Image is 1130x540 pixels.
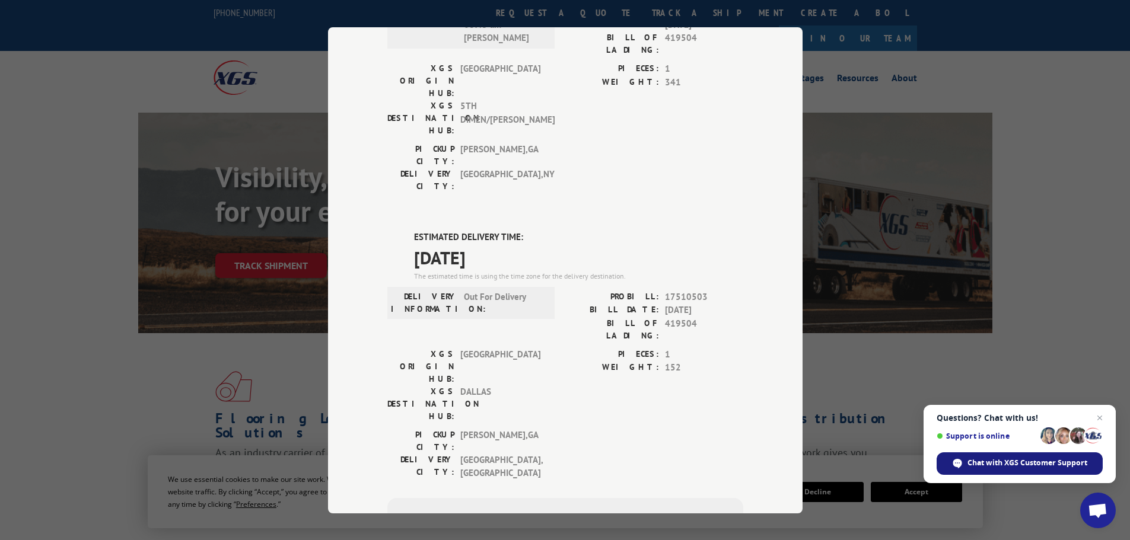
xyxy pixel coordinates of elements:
label: WEIGHT: [565,361,659,375]
label: PIECES: [565,62,659,76]
label: PICKUP CITY: [387,143,454,168]
label: DELIVERY CITY: [387,168,454,193]
label: DELIVERY INFORMATION: [391,5,458,45]
span: 17510503 [665,290,743,303]
span: 1 [665,347,743,361]
label: WEIGHT: [565,75,659,89]
span: [DATE] 08:45 am [PERSON_NAME] [464,5,544,45]
span: 5TH DIMEN/[PERSON_NAME] [460,100,540,137]
span: [PERSON_NAME] , GA [460,428,540,453]
span: 152 [665,361,743,375]
span: [GEOGRAPHIC_DATA] [460,62,540,100]
label: BILL OF LADING: [565,317,659,341]
span: Out For Delivery [464,290,544,315]
span: [PERSON_NAME] , GA [460,143,540,168]
span: DALLAS [460,385,540,422]
label: XGS DESTINATION HUB: [387,100,454,137]
span: [DATE] [665,303,743,317]
label: XGS ORIGIN HUB: [387,62,454,100]
span: [DATE] [414,244,743,270]
label: DELIVERY CITY: [387,453,454,480]
span: 419504 [665,31,743,56]
span: [GEOGRAPHIC_DATA] , [GEOGRAPHIC_DATA] [460,453,540,480]
label: BILL OF LADING: [565,31,659,56]
span: 419504 [665,317,743,341]
label: BILL DATE: [565,303,659,317]
label: PIECES: [565,347,659,361]
a: Open chat [1080,493,1116,528]
span: [GEOGRAPHIC_DATA] [460,347,540,385]
span: Support is online [937,432,1036,440]
label: XGS ORIGIN HUB: [387,347,454,385]
div: Subscribe to alerts [402,512,729,529]
label: DELIVERY INFORMATION: [391,290,458,315]
label: PICKUP CITY: [387,428,454,453]
span: Chat with XGS Customer Support [937,452,1103,475]
label: ESTIMATED DELIVERY TIME: [414,231,743,244]
label: PROBILL: [565,290,659,303]
label: XGS DESTINATION HUB: [387,385,454,422]
span: 341 [665,75,743,89]
div: The estimated time is using the time zone for the delivery destination. [414,270,743,281]
span: Chat with XGS Customer Support [967,458,1087,468]
span: Questions? Chat with us! [937,413,1103,423]
span: 1 [665,62,743,76]
span: [GEOGRAPHIC_DATA] , NY [460,168,540,193]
